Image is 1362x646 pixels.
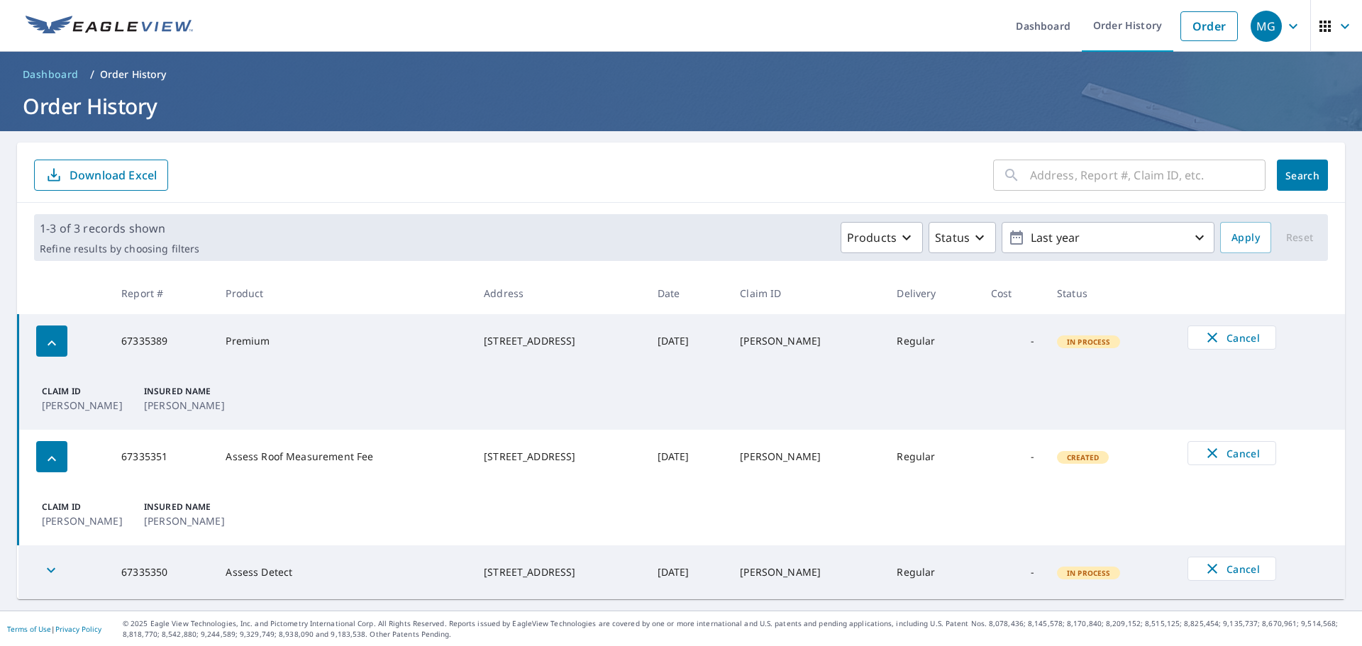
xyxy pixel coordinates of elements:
span: Dashboard [23,67,79,82]
span: Search [1288,169,1317,182]
p: Insured Name [144,385,229,398]
span: In Process [1058,337,1119,347]
p: Status [935,229,970,246]
p: [PERSON_NAME] [42,398,127,413]
a: Terms of Use [7,624,51,634]
img: EV Logo [26,16,193,37]
td: [PERSON_NAME] [729,545,885,599]
button: Apply [1220,222,1271,253]
td: - [980,430,1046,484]
nav: breadcrumb [17,63,1345,86]
td: - [980,545,1046,599]
button: Status [929,222,996,253]
button: Products [841,222,923,253]
span: Cancel [1202,445,1261,462]
div: [STREET_ADDRESS] [484,565,635,579]
a: Privacy Policy [55,624,101,634]
button: Cancel [1187,325,1276,350]
p: [PERSON_NAME] [144,513,229,528]
td: [DATE] [646,314,729,368]
p: [PERSON_NAME] [42,513,127,528]
th: Cost [980,272,1046,314]
td: [PERSON_NAME] [729,430,885,484]
a: Dashboard [17,63,84,86]
p: Download Excel [70,167,157,183]
button: Download Excel [34,160,168,191]
span: Created [1058,452,1107,462]
span: Cancel [1202,560,1261,577]
th: Report # [110,272,214,314]
p: [PERSON_NAME] [144,398,229,413]
p: Order History [100,67,167,82]
th: Status [1046,272,1176,314]
td: Premium [214,314,472,368]
th: Delivery [885,272,979,314]
th: Address [472,272,646,314]
div: MG [1251,11,1282,42]
li: / [90,66,94,83]
div: [STREET_ADDRESS] [484,334,635,348]
button: Search [1277,160,1328,191]
p: © 2025 Eagle View Technologies, Inc. and Pictometry International Corp. All Rights Reserved. Repo... [123,618,1355,640]
div: [STREET_ADDRESS] [484,450,635,464]
th: Product [214,272,472,314]
span: Cancel [1202,329,1261,346]
button: Cancel [1187,557,1276,581]
td: 67335389 [110,314,214,368]
p: Claim ID [42,501,127,513]
input: Address, Report #, Claim ID, etc. [1030,155,1266,195]
h1: Order History [17,91,1345,121]
p: Products [847,229,897,246]
td: Regular [885,545,979,599]
p: Refine results by choosing filters [40,243,199,255]
td: - [980,314,1046,368]
td: [PERSON_NAME] [729,314,885,368]
p: 1-3 of 3 records shown [40,220,199,237]
span: Apply [1231,229,1260,247]
td: 67335350 [110,545,214,599]
td: Assess Roof Measurement Fee [214,430,472,484]
p: Claim ID [42,385,127,398]
span: In Process [1058,568,1119,578]
button: Last year [1002,222,1214,253]
a: Order [1180,11,1238,41]
button: Cancel [1187,441,1276,465]
p: Last year [1025,225,1191,250]
p: Insured Name [144,501,229,513]
td: Regular [885,430,979,484]
td: Regular [885,314,979,368]
td: [DATE] [646,430,729,484]
td: Assess Detect [214,545,472,599]
th: Date [646,272,729,314]
td: 67335351 [110,430,214,484]
p: | [7,625,101,633]
th: Claim ID [729,272,885,314]
td: [DATE] [646,545,729,599]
